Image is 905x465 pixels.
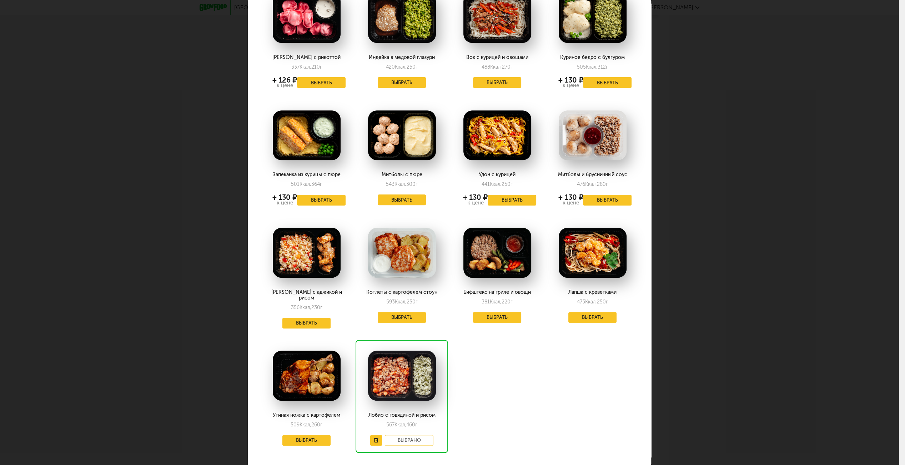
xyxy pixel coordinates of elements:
[273,351,341,401] img: big_BFO234G9GzP9LEAt.png
[386,181,418,187] div: 543 300
[558,200,583,206] div: к цене
[473,77,522,88] button: Выбрать
[272,194,297,200] div: + 130 ₽
[606,64,608,70] span: г
[368,228,436,278] img: big_Ow0gNtqrzrhyRnRg.png
[458,290,536,295] div: Бифштекс на гриле и овощи
[559,110,627,160] img: big_tLPrUg4668jP0Yfa.png
[291,305,322,311] div: 356 230
[415,422,417,428] span: г
[473,312,522,323] button: Выбрать
[606,299,608,305] span: г
[577,64,608,70] div: 505 312
[291,422,322,428] div: 509 260
[386,422,417,428] div: 567 460
[267,412,346,418] div: Утиная ножка с картофелем
[416,64,418,70] span: г
[463,110,531,160] img: big_A8dMbFVdBMb6J8zv.png
[363,172,441,178] div: Митболы с пюре
[300,422,311,428] span: Ккал,
[282,318,331,328] button: Выбрать
[368,110,436,160] img: big_NCBp2JHghsUOpNeG.png
[488,195,536,206] button: Выбрать
[386,299,418,305] div: 593 250
[273,228,341,278] img: big_sz9PS315UjtpT7sm.png
[577,181,608,187] div: 476 280
[553,172,632,178] div: Митболы и брусничный соус
[363,412,441,418] div: Лобио с говядиной и рисом
[273,110,341,160] img: big_XVkTC3FBYXOheKHU.png
[463,194,488,200] div: + 130 ₽
[394,422,406,428] span: Ккал,
[282,435,331,446] button: Выбрать
[585,299,597,305] span: Ккал,
[267,290,346,301] div: [PERSON_NAME] с аджикой и рисом
[558,77,583,83] div: + 130 ₽
[267,172,346,178] div: Запеканка из курицы с пюре
[272,77,297,83] div: + 126 ₽
[320,422,322,428] span: г
[378,194,426,205] button: Выбрать
[300,64,311,70] span: Ккал,
[267,55,346,60] div: [PERSON_NAME] с рикоттой
[458,55,536,60] div: Вок с курицей и овощами
[272,83,297,88] div: к цене
[291,181,322,187] div: 501 364
[463,228,531,278] img: big_9AQQJZ8gryAUOT6w.png
[363,290,441,295] div: Котлеты с картофелем стоун
[363,55,441,60] div: Индейка в медовой глазури
[458,172,536,178] div: Удон с курицей
[320,181,322,187] span: г
[583,195,632,206] button: Выбрать
[482,299,513,305] div: 381 220
[511,64,513,70] span: г
[577,299,608,305] div: 473 250
[320,305,322,311] span: г
[482,181,513,187] div: 441 250
[300,305,311,311] span: Ккал,
[394,181,406,187] span: Ккал,
[511,181,513,187] span: г
[553,290,632,295] div: Лапша с креветками
[291,64,322,70] div: 337 210
[490,181,502,187] span: Ккал,
[558,194,583,200] div: + 130 ₽
[386,64,418,70] div: 420 250
[272,200,297,206] div: к цене
[559,228,627,278] img: big_tEkfRxL7jMyGjdJp.png
[297,77,346,88] button: Выбрать
[511,299,513,305] span: г
[568,312,617,323] button: Выбрать
[490,299,502,305] span: Ккал,
[416,181,418,187] span: г
[490,64,502,70] span: Ккал,
[378,77,426,88] button: Выбрать
[558,83,583,88] div: к цене
[583,77,632,88] button: Выбрать
[585,181,597,187] span: Ккал,
[553,55,632,60] div: Куриное бедро с булгуром
[606,181,608,187] span: г
[586,64,598,70] span: Ккал,
[300,181,311,187] span: Ккал,
[463,200,488,206] div: к цене
[320,64,322,70] span: г
[482,64,513,70] div: 488 270
[378,312,426,323] button: Выбрать
[416,299,418,305] span: г
[368,351,436,401] img: big_nszqAz9D8aZMul6o.png
[395,64,407,70] span: Ккал,
[395,299,407,305] span: Ккал,
[297,195,346,206] button: Выбрать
